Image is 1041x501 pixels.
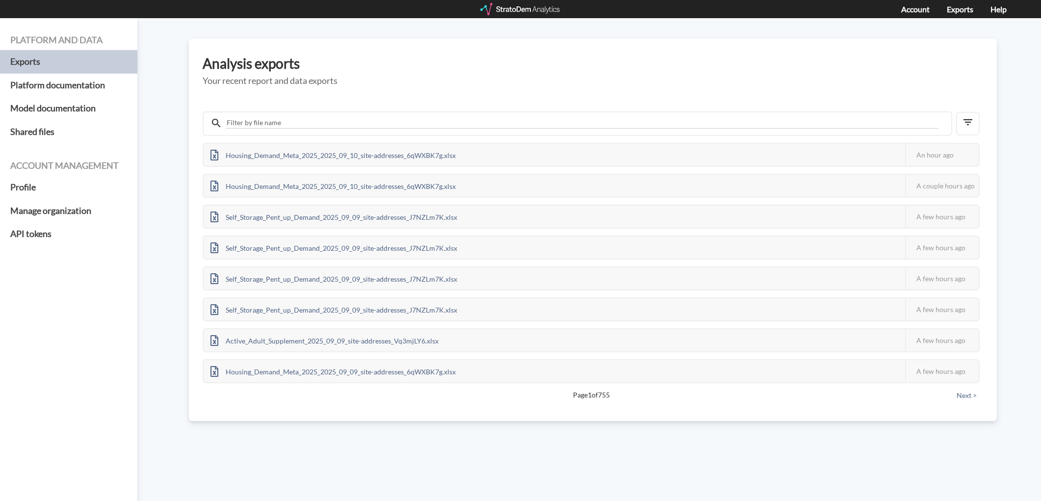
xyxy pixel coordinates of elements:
[204,304,464,313] a: Self_Storage_Pent_up_Demand_2025_09_09_site-addresses_J7NZLm7K.xlsx
[10,35,127,45] h4: Platform and data
[10,199,127,223] a: Manage organization
[204,175,463,197] div: Housing_Demand_Meta_2025_2025_09_10_site-addresses_6qWXBK7g.xlsx
[204,298,464,320] div: Self_Storage_Pent_up_Demand_2025_09_09_site-addresses_J7NZLm7K.xlsx
[905,329,979,351] div: A few hours ago
[947,4,973,14] a: Exports
[204,267,464,290] div: Self_Storage_Pent_up_Demand_2025_09_09_site-addresses_J7NZLm7K.xlsx
[905,175,979,197] div: A couple hours ago
[10,50,127,74] a: Exports
[226,117,939,129] input: Filter by file name
[204,211,464,220] a: Self_Storage_Pent_up_Demand_2025_09_09_site-addresses_J7NZLm7K.xlsx
[204,366,463,374] a: Housing_Demand_Meta_2025_2025_09_09_site-addresses_6qWXBK7g.xlsx
[10,120,127,144] a: Shared files
[204,144,463,166] div: Housing_Demand_Meta_2025_2025_09_10_site-addresses_6qWXBK7g.xlsx
[10,176,127,199] a: Profile
[204,181,463,189] a: Housing_Demand_Meta_2025_2025_09_10_site-addresses_6qWXBK7g.xlsx
[905,360,979,382] div: A few hours ago
[901,4,930,14] a: Account
[203,56,983,71] h3: Analysis exports
[10,161,127,171] h4: Account management
[237,390,945,400] span: Page 1 of 755
[954,390,980,401] button: Next >
[10,97,127,120] a: Model documentation
[204,335,445,343] a: Active_Adult_Supplement_2025_09_09_site-addresses_Vq3mjLY6.xlsx
[990,4,1007,14] a: Help
[905,206,979,228] div: A few hours ago
[204,360,463,382] div: Housing_Demand_Meta_2025_2025_09_09_site-addresses_6qWXBK7g.xlsx
[203,76,983,86] h5: Your recent report and data exports
[204,150,463,158] a: Housing_Demand_Meta_2025_2025_09_10_site-addresses_6qWXBK7g.xlsx
[905,237,979,259] div: A few hours ago
[10,222,127,246] a: API tokens
[10,74,127,97] a: Platform documentation
[204,329,445,351] div: Active_Adult_Supplement_2025_09_09_site-addresses_Vq3mjLY6.xlsx
[204,206,464,228] div: Self_Storage_Pent_up_Demand_2025_09_09_site-addresses_J7NZLm7K.xlsx
[204,237,464,259] div: Self_Storage_Pent_up_Demand_2025_09_09_site-addresses_J7NZLm7K.xlsx
[204,273,464,282] a: Self_Storage_Pent_up_Demand_2025_09_09_site-addresses_J7NZLm7K.xlsx
[905,298,979,320] div: A few hours ago
[204,242,464,251] a: Self_Storage_Pent_up_Demand_2025_09_09_site-addresses_J7NZLm7K.xlsx
[905,144,979,166] div: An hour ago
[905,267,979,290] div: A few hours ago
